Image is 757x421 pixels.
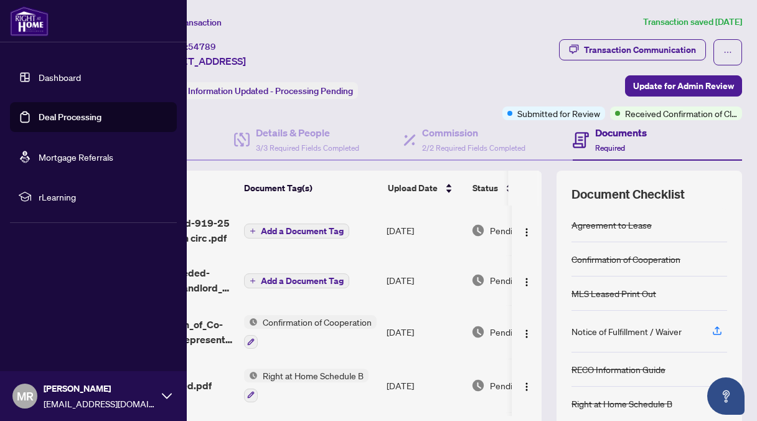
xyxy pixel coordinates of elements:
span: Submitted for Review [517,106,600,120]
span: Pending Review [490,224,552,237]
img: Status Icon [244,315,258,329]
div: Confirmation of Cooperation [571,252,680,266]
button: Status IconConfirmation of Cooperation [244,315,377,349]
td: [DATE] [382,206,466,255]
div: Agreement to Lease [571,218,652,232]
button: Add a Document Tag [244,273,349,288]
td: [DATE] [382,359,466,412]
a: Dashboard [39,72,81,83]
button: Open asap [707,377,745,415]
span: 3/3 Required Fields Completed [256,143,359,153]
img: Document Status [471,379,485,392]
div: MLS Leased Print Out [571,286,656,300]
span: [STREET_ADDRESS] [154,54,246,69]
span: plus [250,278,256,284]
button: Logo [517,220,537,240]
span: MR [17,387,34,405]
div: Status: [154,82,358,99]
span: Document Checklist [571,186,685,203]
a: Mortgage Referrals [39,151,113,163]
button: Add a Document Tag [244,273,349,289]
button: Add a Document Tag [244,224,349,239]
h4: Documents [595,125,647,140]
th: Document Tag(s) [239,171,383,206]
button: Update for Admin Review [625,75,742,97]
article: Transaction saved [DATE] [643,15,742,29]
button: Add a Document Tag [244,223,349,239]
span: [EMAIL_ADDRESS][DOMAIN_NAME] [44,397,156,410]
button: Status IconRight at Home Schedule B [244,369,369,402]
button: Logo [517,322,537,342]
img: Logo [522,382,532,392]
h4: Commission [422,125,525,140]
button: Logo [517,270,537,290]
a: Deal Processing [39,111,101,123]
td: [DATE] [382,255,466,305]
span: rLearning [39,190,168,204]
span: Right at Home Schedule B [258,369,369,382]
span: Add a Document Tag [261,227,344,235]
td: [DATE] [382,305,466,359]
img: Logo [522,277,532,287]
img: Logo [522,227,532,237]
span: Pending Review [490,325,552,339]
div: Right at Home Schedule B [571,397,672,410]
span: plus [250,228,256,234]
span: Update for Admin Review [633,76,734,96]
span: Upload Date [388,181,438,195]
span: Pending Review [490,273,552,287]
button: Logo [517,376,537,395]
img: Status Icon [244,369,258,382]
img: Document Status [471,224,485,237]
img: Logo [522,329,532,339]
img: Document Status [471,325,485,339]
th: Status [468,171,573,206]
span: [PERSON_NAME] [44,382,156,395]
h4: Details & People [256,125,359,140]
th: Upload Date [383,171,468,206]
div: Transaction Communication [584,40,696,60]
span: Status [473,181,498,195]
span: Add a Document Tag [261,277,344,285]
span: Pending Review [490,379,552,392]
button: Transaction Communication [559,39,706,60]
img: Document Status [471,273,485,287]
span: Required [595,143,625,153]
span: View Transaction [155,17,222,28]
div: Notice of Fulfillment / Waiver [571,324,682,338]
span: Received Confirmation of Closing [625,106,737,120]
div: RECO Information Guide [571,362,665,376]
img: logo [10,6,49,36]
span: Confirmation of Cooperation [258,315,377,329]
span: 54789 [188,41,216,52]
span: 2/2 Required Fields Completed [422,143,525,153]
span: Information Updated - Processing Pending [188,85,353,97]
span: ellipsis [723,48,732,57]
